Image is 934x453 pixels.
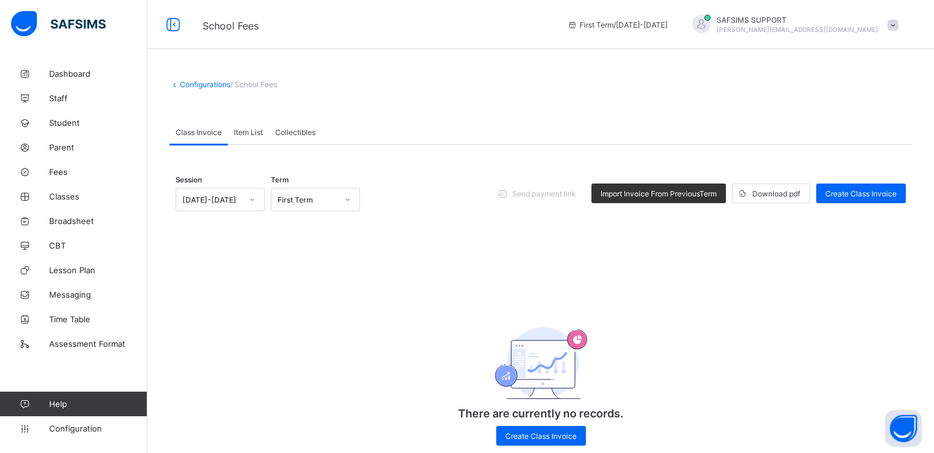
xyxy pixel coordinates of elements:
span: Assessment Format [49,339,147,349]
img: safsims [11,11,106,37]
span: Help [49,399,147,409]
div: First Term [278,195,337,204]
button: Open asap [885,410,922,447]
span: Lesson Plan [49,265,147,275]
span: Download pdf [752,189,800,198]
span: Class Invoice [176,128,222,137]
span: Item List [234,128,263,137]
div: [DATE]-[DATE] [182,195,242,204]
span: Fees [49,167,147,177]
span: Staff [49,93,147,103]
span: SAFSIMS SUPPORT [717,15,878,25]
span: Student [49,118,147,128]
span: Collectibles [275,128,316,137]
span: Broadsheet [49,216,147,226]
span: Configuration [49,424,147,433]
span: School Fees [203,20,259,32]
span: Create Class Invoice [825,189,897,198]
span: Time Table [49,314,147,324]
img: academics.830fd61bc8807c8ddf7a6434d507d981.svg [495,327,587,399]
span: Session [176,176,202,184]
span: Term [271,176,289,184]
span: Parent [49,142,147,152]
div: SAFSIMSSUPPORT [680,15,905,35]
span: Send payment link [512,189,576,198]
span: session/term information [567,20,667,29]
span: Dashboard [49,69,147,79]
span: Messaging [49,290,147,300]
span: Classes [49,192,147,201]
a: Configurations [180,80,230,89]
span: [PERSON_NAME][EMAIL_ADDRESS][DOMAIN_NAME] [717,26,878,33]
span: Import Invoice From Previous Term [601,189,717,198]
p: There are currently no records. [418,407,664,420]
span: Create Class Invoice [505,432,577,441]
span: CBT [49,241,147,250]
span: / School Fees [230,80,277,89]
